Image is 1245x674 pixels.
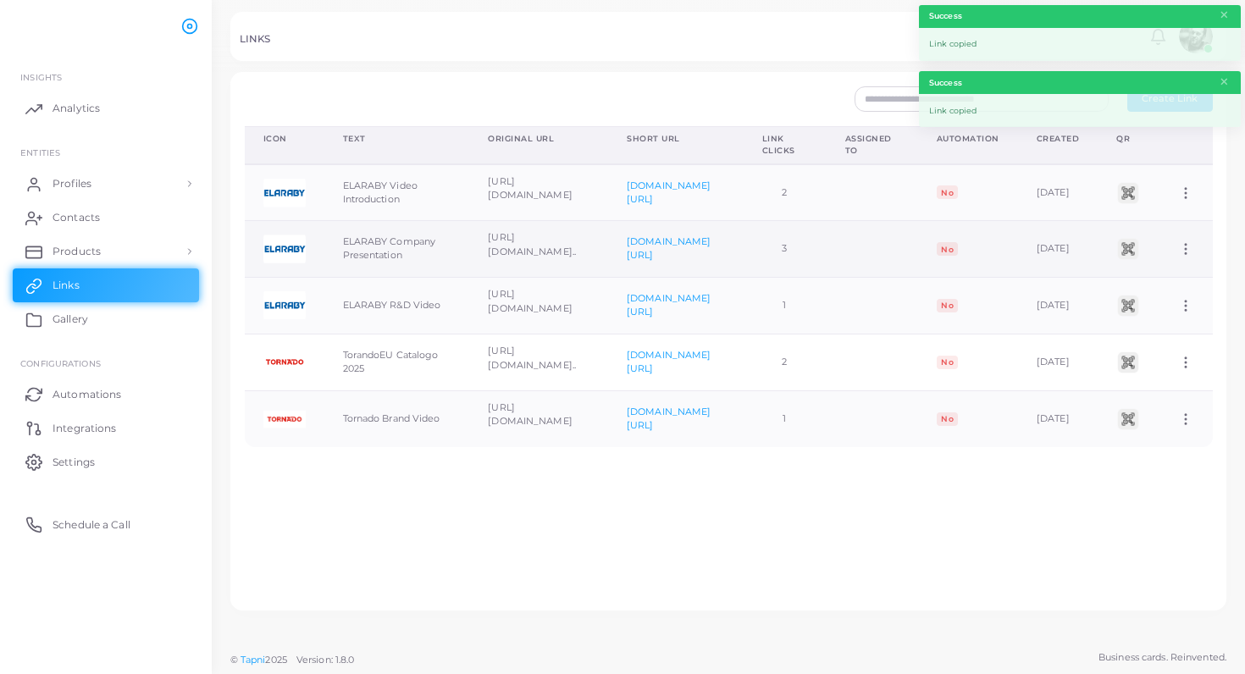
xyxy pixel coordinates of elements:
span: Business cards. Reinvented. [1098,650,1226,665]
div: Link Clicks [762,133,808,156]
span: No [937,356,958,369]
td: 1 [744,390,827,446]
a: Settings [13,445,199,478]
a: [DOMAIN_NAME][URL] [627,406,711,431]
img: qr2.png [1115,406,1141,432]
td: ELARABY Video Introduction [324,164,470,221]
img: qr2.png [1115,293,1141,318]
a: [DOMAIN_NAME][URL] [627,235,711,261]
p: [URL][DOMAIN_NAME] [488,401,589,428]
strong: Success [929,10,962,22]
div: Created [1037,133,1080,145]
div: Automation [937,133,999,145]
strong: Success [929,77,962,89]
span: ENTITIES [20,147,60,157]
a: Analytics [13,91,199,125]
span: © [230,653,354,667]
span: No [937,242,958,256]
span: Automations [53,387,121,402]
span: Integrations [53,421,116,436]
p: [URL][DOMAIN_NAME].. [488,344,589,372]
td: 2 [744,164,827,221]
td: TorandoEU Catalogo 2025 [324,334,470,391]
a: Tapni [241,654,266,666]
span: Contacts [53,210,100,225]
div: Text [343,133,451,145]
a: Gallery [13,302,199,336]
span: Analytics [53,101,100,116]
p: [URL][DOMAIN_NAME] [488,174,589,202]
a: Automations [13,377,199,411]
td: [DATE] [1018,334,1098,391]
div: Link copied [919,94,1241,127]
a: [DOMAIN_NAME][URL] [627,180,711,205]
img: wV0TaycXYYBdvBJMHQhmzPc5t-1755026174258.png [263,172,306,214]
button: Close [1219,73,1230,91]
img: qr2.png [1115,350,1141,375]
div: Original URL [488,133,589,145]
span: No [937,299,958,312]
div: Link copied [919,28,1241,61]
td: Tornado Brand Video [324,390,470,446]
a: Profiles [13,167,199,201]
td: 3 [744,221,827,278]
span: No [937,412,958,426]
span: Version: 1.8.0 [296,654,355,666]
td: 2 [744,334,827,391]
button: Close [1219,6,1230,25]
img: qr2.png [1115,180,1141,206]
a: [DOMAIN_NAME][URL] [627,349,711,374]
img: qr2.png [1115,236,1141,262]
img: wPQPciSuCZzn36cLCUlPrpV8Z-1755026831284.png [263,341,306,384]
td: 1 [744,278,827,334]
a: Links [13,268,199,302]
td: ELARABY R&D Video [324,278,470,334]
td: [DATE] [1018,390,1098,446]
div: Short URL [627,133,725,145]
div: Assigned To [845,133,899,156]
span: INSIGHTS [20,72,62,82]
p: [URL][DOMAIN_NAME].. [488,230,589,258]
a: Products [13,235,199,268]
span: Links [53,278,80,293]
img: uRcnqu9Xs2wqnOMcLwujY6lYM-1755026047209.png [263,398,306,440]
a: Contacts [13,201,199,235]
span: Gallery [53,312,88,327]
span: Products [53,244,101,259]
td: [DATE] [1018,221,1098,278]
th: Action [1159,126,1212,164]
span: Configurations [20,358,101,368]
a: Integrations [13,411,199,445]
span: Profiles [53,176,91,191]
div: QR [1116,133,1141,145]
img: CUv1N5iDpmqzfskKxF68zBZta-1755026914395.png [263,228,306,270]
td: [DATE] [1018,278,1098,334]
td: ELARABY Company Presentation [324,221,470,278]
span: 2025 [265,653,286,667]
img: KM6hMOqfY67Zty2KT3aqdutmd-1755026496350.png [263,285,306,327]
div: Icon [263,133,306,145]
a: Schedule a Call [13,507,199,541]
span: No [937,185,958,199]
span: Settings [53,455,95,470]
td: [DATE] [1018,164,1098,221]
a: [DOMAIN_NAME][URL] [627,292,711,318]
h5: LINKS [240,33,271,45]
span: Schedule a Call [53,517,130,533]
p: [URL][DOMAIN_NAME] [488,287,589,315]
